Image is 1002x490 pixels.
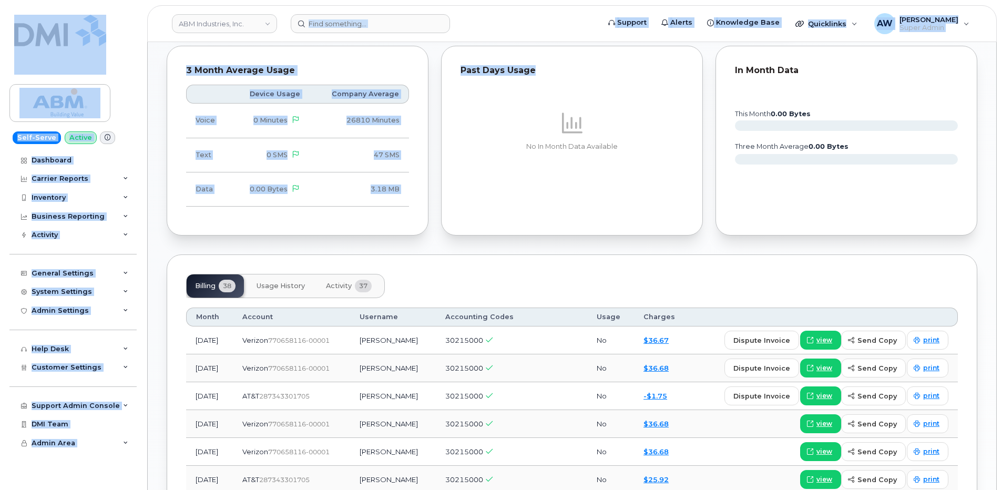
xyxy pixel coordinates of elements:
[841,470,906,489] button: send copy
[242,475,259,484] span: AT&T
[923,475,939,484] span: print
[923,447,939,456] span: print
[186,104,230,138] td: Voice
[724,331,799,350] button: dispute invoice
[841,442,906,461] button: send copy
[788,13,865,34] div: Quicklinks
[733,335,790,345] span: dispute invoice
[186,308,233,326] th: Month
[867,13,977,34] div: Alyssa Wagner
[800,442,841,461] a: view
[355,280,372,292] span: 37
[310,138,409,172] td: 47 SMS
[800,470,841,489] a: view
[700,12,787,33] a: Knowledge Base
[186,65,409,76] div: 3 Month Average Usage
[643,392,667,400] a: -$1.75
[445,392,483,400] span: 30215000
[800,414,841,433] a: view
[733,391,790,401] span: dispute invoice
[445,364,483,372] span: 30215000
[816,475,832,484] span: view
[445,475,483,484] span: 30215000
[724,359,799,377] button: dispute invoice
[186,326,233,354] td: [DATE]
[326,282,352,290] span: Activity
[291,14,450,33] input: Find something...
[242,447,268,456] span: Verizon
[601,12,654,33] a: Support
[808,19,846,28] span: Quicklinks
[907,359,948,377] a: print
[268,448,330,456] span: 770658116-00001
[857,335,897,345] span: send copy
[816,419,832,428] span: view
[816,363,832,373] span: view
[310,172,409,207] td: 3.18 MB
[436,308,587,326] th: Accounting Codes
[310,104,409,138] td: 26810 Minutes
[907,470,948,489] a: print
[733,363,790,373] span: dispute invoice
[857,363,897,373] span: send copy
[617,17,647,28] span: Support
[670,17,692,28] span: Alerts
[445,336,483,344] span: 30215000
[643,336,669,344] a: $36.67
[816,335,832,345] span: view
[350,438,435,466] td: [PERSON_NAME]
[907,442,948,461] a: print
[259,392,310,400] span: 287343301705
[857,447,897,457] span: send copy
[809,142,848,150] tspan: 0.00 Bytes
[735,65,958,76] div: In Month Data
[268,364,330,372] span: 770658116-00001
[186,172,230,207] td: Data
[186,354,233,382] td: [DATE]
[816,391,832,401] span: view
[186,438,233,466] td: [DATE]
[186,382,233,410] td: [DATE]
[242,364,268,372] span: Verizon
[634,308,690,326] th: Charges
[800,359,841,377] a: view
[445,447,483,456] span: 30215000
[350,382,435,410] td: [PERSON_NAME]
[923,335,939,345] span: print
[816,447,832,456] span: view
[310,85,409,104] th: Company Average
[257,282,305,290] span: Usage History
[907,414,948,433] a: print
[587,382,634,410] td: No
[877,17,893,30] span: AW
[267,151,288,159] span: 0 SMS
[445,420,483,428] span: 30215000
[643,475,669,484] a: $25.92
[186,138,230,172] td: Text
[771,110,811,118] tspan: 0.00 Bytes
[907,386,948,405] a: print
[907,331,948,350] a: print
[654,12,700,33] a: Alerts
[461,65,683,76] div: Past Days Usage
[899,15,958,24] span: [PERSON_NAME]
[172,14,277,33] a: ABM Industries, Inc.
[233,308,350,326] th: Account
[250,185,288,193] span: 0.00 Bytes
[800,331,841,350] a: view
[724,386,799,405] button: dispute invoice
[857,475,897,485] span: send copy
[587,326,634,354] td: No
[857,419,897,429] span: send copy
[923,363,939,373] span: print
[253,116,288,124] span: 0 Minutes
[587,354,634,382] td: No
[716,17,780,28] span: Knowledge Base
[268,336,330,344] span: 770658116-00001
[350,354,435,382] td: [PERSON_NAME]
[643,364,669,372] a: $36.68
[186,410,233,438] td: [DATE]
[800,386,841,405] a: view
[242,336,268,344] span: Verizon
[643,447,669,456] a: $36.68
